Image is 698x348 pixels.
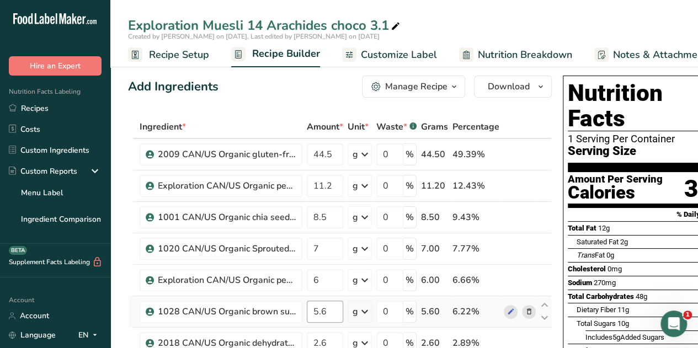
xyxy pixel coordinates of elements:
[421,305,448,318] div: 5.60
[9,165,77,177] div: Custom Reports
[452,148,499,161] div: 49.39%
[158,211,296,224] div: 1001 CAN/US Organic chia seeds Tootsi + FCEN
[342,42,437,67] a: Customize Label
[452,305,499,318] div: 6.22%
[452,242,499,255] div: 7.77%
[353,274,358,287] div: g
[608,265,622,273] span: 0mg
[307,120,343,133] span: Amount
[594,279,616,287] span: 270mg
[568,174,663,185] div: Amount Per Serving
[353,148,358,161] div: g
[158,242,296,255] div: 1020 CAN/US Organic Sprouted brown rice protein powder Jiangxi Hengding
[620,238,628,246] span: 2g
[140,120,186,133] span: Ingredient
[361,47,437,62] span: Customize Label
[353,211,358,224] div: g
[158,148,296,161] div: 2009 CAN/US Organic gluten-free rolled oats Tootsi + FCEN
[252,46,320,61] span: Recipe Builder
[149,47,209,62] span: Recipe Setup
[353,179,358,192] div: g
[568,265,606,273] span: Cholesterol
[231,41,320,68] a: Recipe Builder
[617,319,629,328] span: 10g
[128,78,219,96] div: Add Ingredients
[612,333,620,341] span: 5g
[421,211,448,224] div: 8.50
[474,76,552,98] button: Download
[459,42,572,67] a: Nutrition Breakdown
[568,224,596,232] span: Total Fat
[452,179,499,192] div: 12.43%
[348,120,369,133] span: Unit
[452,120,499,133] span: Percentage
[452,274,499,287] div: 6.66%
[577,306,616,314] span: Dietary Fiber
[577,319,616,328] span: Total Sugars
[9,325,56,345] a: Language
[421,120,448,133] span: Grams
[9,246,27,255] div: BETA
[362,76,465,98] button: Manage Recipe
[577,238,619,246] span: Saturated Fat
[568,279,592,287] span: Sodium
[158,305,296,318] div: 1028 CAN/US Organic brown sugar Camino + FCEN
[128,32,380,41] span: Created by [PERSON_NAME] on [DATE], Last edited by [PERSON_NAME] on [DATE]
[376,120,417,133] div: Waste
[577,251,605,259] span: Fat
[488,80,530,93] span: Download
[617,306,629,314] span: 11g
[128,42,209,67] a: Recipe Setup
[421,274,448,287] div: 6.00
[568,185,663,201] div: Calories
[636,292,647,301] span: 48g
[568,144,636,158] span: Serving Size
[385,80,447,93] div: Manage Recipe
[585,333,664,341] span: Includes Added Sugars
[421,242,448,255] div: 7.00
[577,251,595,259] i: Trans
[478,47,572,62] span: Nutrition Breakdown
[78,329,102,342] div: EN
[421,148,448,161] div: 44.50
[128,15,402,35] div: Exploration Muesli 14 Arachides choco 3.1
[598,224,610,232] span: 12g
[421,179,448,192] div: 11.20
[606,251,614,259] span: 0g
[9,56,102,76] button: Hire an Expert
[568,292,634,301] span: Total Carbohydrates
[452,211,499,224] div: 9.43%
[158,274,296,287] div: Exploration CAN/US Organic peanut butter powder [PERSON_NAME] Naturals
[353,242,358,255] div: g
[683,310,692,319] span: 1
[353,305,358,318] div: g
[158,179,296,192] div: Exploration CAN/US Organic peanuts Tootsi
[660,310,687,337] iframe: Intercom live chat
